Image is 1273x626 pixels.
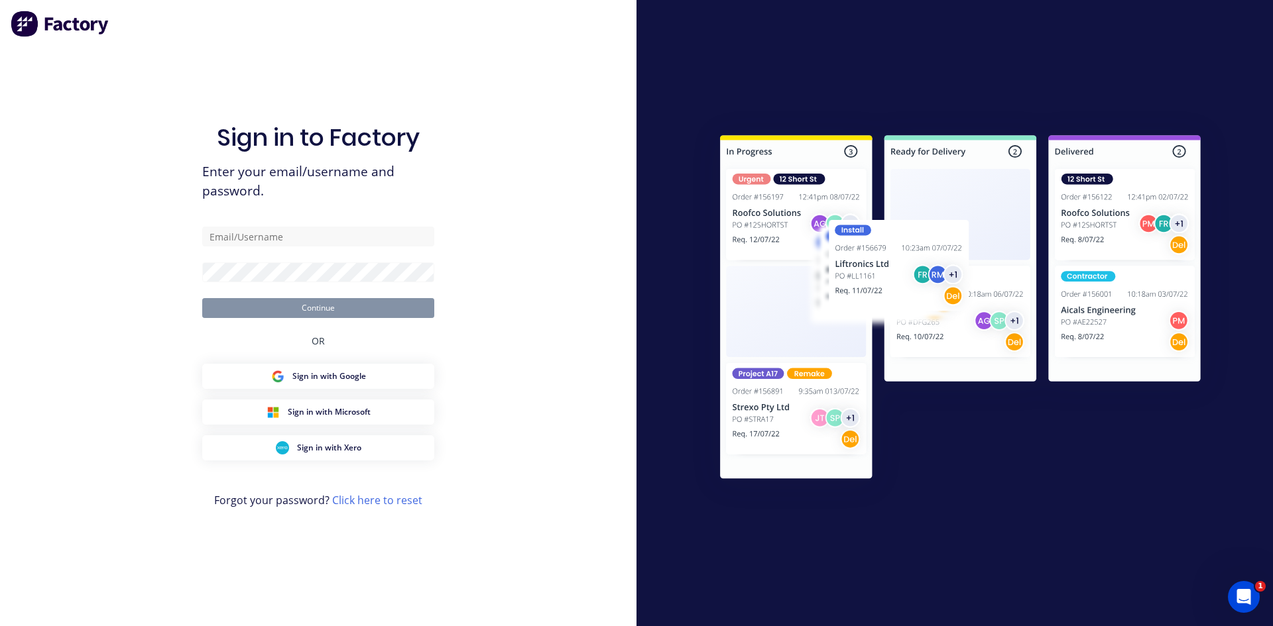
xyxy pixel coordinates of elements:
img: Google Sign in [271,370,284,383]
img: Sign in [691,109,1230,510]
button: Xero Sign inSign in with Xero [202,435,434,460]
button: Continue [202,298,434,318]
span: Enter your email/username and password. [202,162,434,201]
button: Google Sign inSign in with Google [202,364,434,389]
a: Click here to reset [332,493,422,507]
div: OR [312,318,325,364]
span: Sign in with Xero [297,442,361,454]
h1: Sign in to Factory [217,123,420,152]
span: Sign in with Google [292,370,366,382]
span: Sign in with Microsoft [288,406,371,418]
iframe: Intercom live chat [1228,581,1260,613]
button: Microsoft Sign inSign in with Microsoft [202,399,434,425]
span: Forgot your password? [214,492,422,508]
input: Email/Username [202,227,434,246]
span: 1 [1255,581,1266,592]
img: Xero Sign in [276,441,289,454]
img: Factory [11,11,110,37]
img: Microsoft Sign in [267,405,280,419]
